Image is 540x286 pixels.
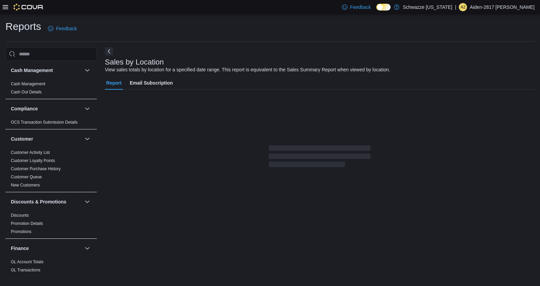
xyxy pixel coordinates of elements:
h3: Sales by Location [105,58,164,66]
button: Cash Management [11,67,82,74]
h3: Discounts & Promotions [11,198,66,205]
span: Cash Management [11,81,45,87]
a: Feedback [45,22,79,35]
img: Cova [14,4,44,11]
a: Customer Purchase History [11,166,61,171]
span: New Customers [11,182,40,188]
span: Loading [269,147,371,168]
a: GL Account Totals [11,260,43,264]
p: Schwazze [US_STATE] [403,3,452,11]
div: Finance [5,258,97,277]
span: Customer Queue [11,174,42,180]
button: Compliance [11,105,82,112]
a: OCS Transaction Submission Details [11,120,78,125]
a: Cash Out Details [11,90,42,94]
input: Dark Mode [376,4,391,11]
div: Compliance [5,118,97,129]
button: Finance [11,245,82,252]
div: View sales totals by location for a specified date range. This report is equivalent to the Sales ... [105,66,390,73]
a: Discounts [11,213,29,218]
a: Customer Queue [11,175,42,179]
h3: Compliance [11,105,38,112]
div: Cash Management [5,80,97,99]
span: Cash Out Details [11,89,42,95]
div: Customer [5,148,97,192]
a: New Customers [11,183,40,187]
button: Customer [83,135,91,143]
span: OCS Transaction Submission Details [11,120,78,125]
button: Customer [11,136,82,142]
a: Feedback [339,0,374,14]
h3: Cash Management [11,67,53,74]
h3: Finance [11,245,29,252]
a: Customer Activity List [11,150,50,155]
a: Cash Management [11,82,45,86]
a: Promotion Details [11,221,43,226]
h3: Customer [11,136,33,142]
button: Discounts & Promotions [83,198,91,206]
span: Feedback [350,4,371,11]
p: Aiden-2817 [PERSON_NAME] [470,3,535,11]
button: Next [105,47,113,55]
span: Report [106,76,122,90]
button: Compliance [83,105,91,113]
button: Discounts & Promotions [11,198,82,205]
span: Feedback [56,25,77,32]
p: | [455,3,456,11]
span: GL Transactions [11,267,40,273]
button: Finance [83,244,91,252]
div: Discounts & Promotions [5,211,97,238]
span: Email Subscription [130,76,173,90]
span: A2 [461,3,466,11]
button: Cash Management [83,66,91,74]
a: Promotions [11,229,32,234]
div: Aiden-2817 Cano [459,3,467,11]
a: Customer Loyalty Points [11,158,55,163]
a: GL Transactions [11,268,40,272]
span: Discounts [11,213,29,218]
h1: Reports [5,20,41,33]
